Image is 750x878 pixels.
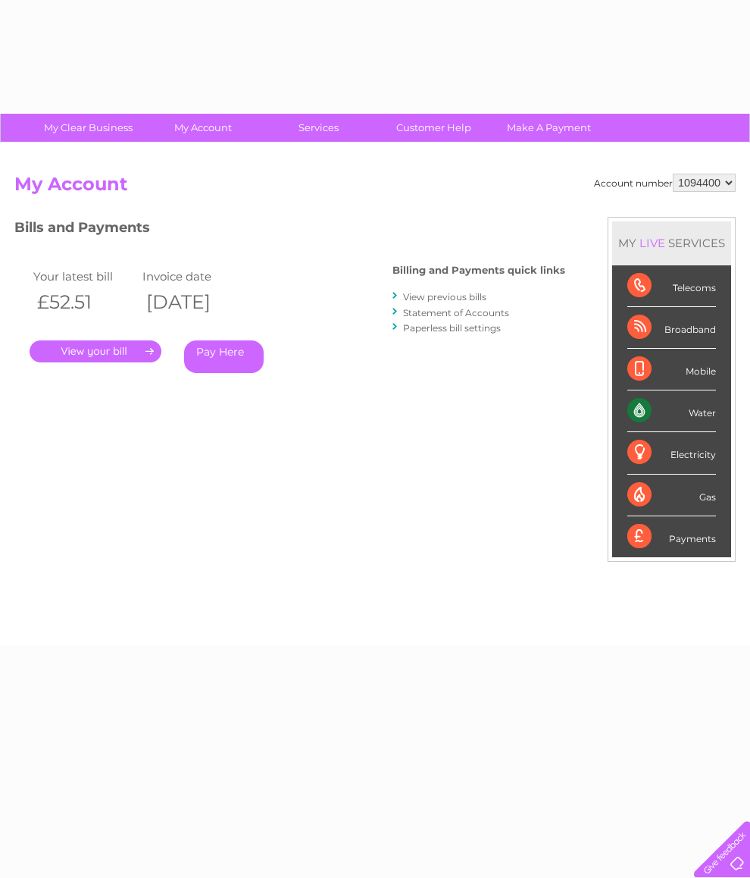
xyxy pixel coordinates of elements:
[636,236,668,250] div: LIVE
[139,266,248,287] td: Invoice date
[594,174,736,192] div: Account number
[30,340,161,362] a: .
[403,322,501,334] a: Paperless bill settings
[30,287,139,318] th: £52.51
[14,174,736,202] h2: My Account
[486,114,611,142] a: Make A Payment
[627,432,716,474] div: Electricity
[256,114,381,142] a: Services
[612,221,731,265] div: MY SERVICES
[392,265,565,276] h4: Billing and Payments quick links
[403,307,509,318] a: Statement of Accounts
[30,266,139,287] td: Your latest bill
[141,114,266,142] a: My Account
[184,340,264,373] a: Pay Here
[627,265,716,307] div: Telecoms
[14,217,565,243] h3: Bills and Payments
[627,475,716,516] div: Gas
[627,307,716,349] div: Broadband
[139,287,248,318] th: [DATE]
[627,516,716,557] div: Payments
[403,291,486,303] a: View previous bills
[371,114,496,142] a: Customer Help
[26,114,151,142] a: My Clear Business
[627,349,716,390] div: Mobile
[627,390,716,432] div: Water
